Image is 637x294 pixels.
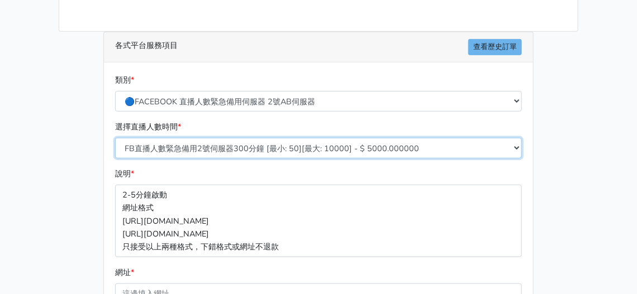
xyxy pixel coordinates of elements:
[115,121,181,133] label: 選擇直播人數時間
[115,74,134,86] label: 類別
[115,167,134,180] label: 說明
[104,32,533,62] div: 各式平台服務項目
[115,266,134,279] label: 網址
[115,185,522,257] p: 2-5分鐘啟動 網址格式 [URL][DOMAIN_NAME] [URL][DOMAIN_NAME] 只接受以上兩種格式，下錯格式或網址不退款
[468,39,522,55] a: 查看歷史訂單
